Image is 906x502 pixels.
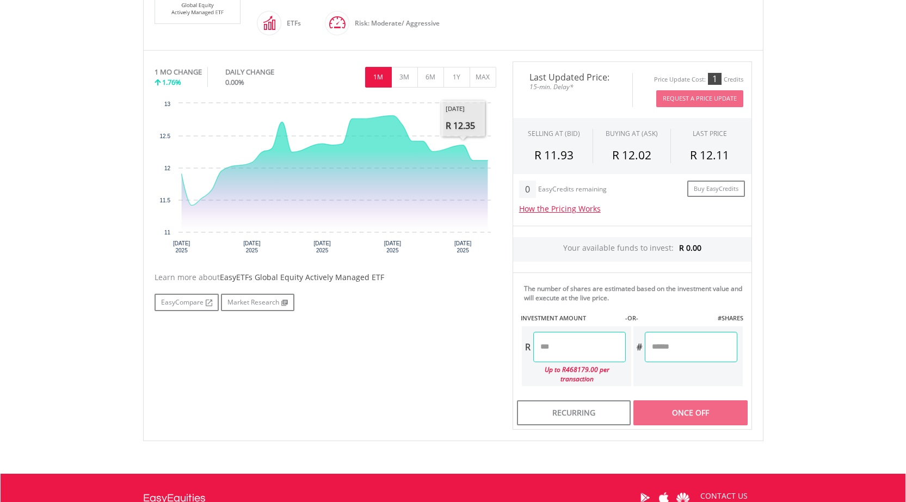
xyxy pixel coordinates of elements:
[162,77,181,87] span: 1.76%
[159,197,170,203] text: 11.5
[243,240,261,253] text: [DATE] 2025
[513,237,751,262] div: Your available funds to invest:
[521,314,586,323] label: INVESTMENT AMOUNT
[606,129,658,138] span: BUYING AT (ASK)
[365,67,392,88] button: 1M
[528,129,580,138] div: SELLING AT (BID)
[155,98,496,261] svg: Interactive chart
[633,400,747,425] div: Once Off
[724,76,743,84] div: Credits
[164,165,170,171] text: 12
[519,203,601,214] a: How the Pricing Works
[524,284,747,302] div: The number of shares are estimated based on the investment value and will execute at the live price.
[679,243,701,253] span: R 0.00
[538,185,607,195] div: EasyCredits remaining
[155,67,202,77] div: 1 MO CHANGE
[313,240,331,253] text: [DATE] 2025
[159,133,170,139] text: 12.5
[519,181,536,198] div: 0
[417,67,444,88] button: 6M
[349,10,440,36] div: Risk: Moderate/ Aggressive
[164,230,170,235] text: 11
[454,240,471,253] text: [DATE] 2025
[225,67,311,77] div: DAILY CHANGE
[221,294,294,311] a: Market Research
[687,181,745,197] a: Buy EasyCredits
[155,294,219,311] a: EasyCompare
[625,314,638,323] label: -OR-
[384,240,401,253] text: [DATE] 2025
[521,73,624,82] span: Last Updated Price:
[164,101,170,107] text: 13
[517,400,631,425] div: Recurring
[708,73,722,85] div: 1
[443,67,470,88] button: 1Y
[612,147,651,163] span: R 12.02
[718,314,743,323] label: #SHARES
[693,129,727,138] div: LAST PRICE
[690,147,729,163] span: R 12.11
[656,90,743,107] button: Request A Price Update
[654,76,706,84] div: Price Update Cost:
[281,10,301,36] div: ETFs
[220,272,384,282] span: EasyETFs Global Equity Actively Managed ETF
[521,82,624,92] span: 15-min. Delay*
[534,147,574,163] span: R 11.93
[522,362,626,386] div: Up to R468179.00 per transaction
[225,77,244,87] span: 0.00%
[155,98,496,261] div: Chart. Highcharts interactive chart.
[470,67,496,88] button: MAX
[522,332,533,362] div: R
[633,332,645,362] div: #
[172,240,190,253] text: [DATE] 2025
[155,272,496,283] div: Learn more about
[391,67,418,88] button: 3M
